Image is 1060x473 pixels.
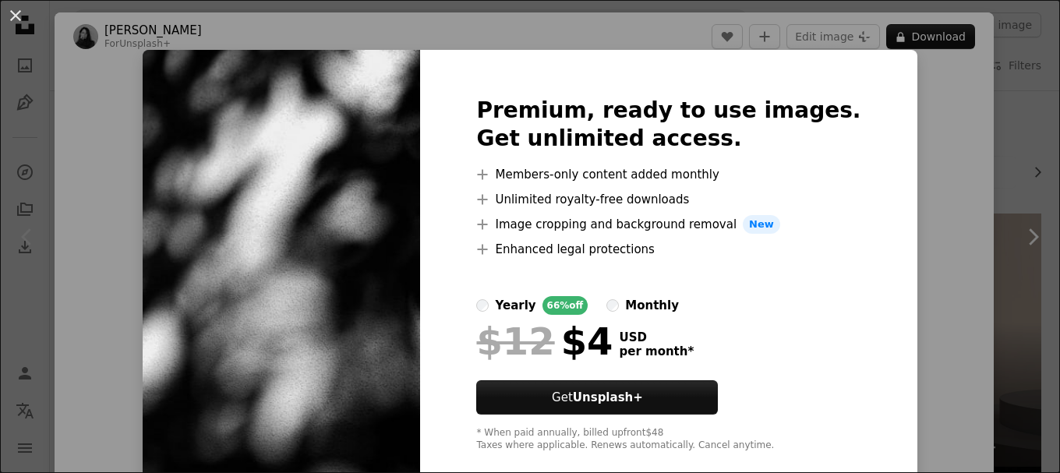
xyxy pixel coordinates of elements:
button: GetUnsplash+ [476,380,718,415]
div: $4 [476,321,613,362]
input: yearly66%off [476,299,489,312]
span: New [743,215,780,234]
span: $12 [476,321,554,362]
div: * When paid annually, billed upfront $48 Taxes where applicable. Renews automatically. Cancel any... [476,427,860,452]
span: USD [619,330,694,344]
div: yearly [495,296,535,315]
span: per month * [619,344,694,358]
li: Image cropping and background removal [476,215,860,234]
h2: Premium, ready to use images. Get unlimited access. [476,97,860,153]
div: 66% off [542,296,588,315]
strong: Unsplash+ [573,390,643,404]
li: Enhanced legal protections [476,240,860,259]
li: Members-only content added monthly [476,165,860,184]
li: Unlimited royalty-free downloads [476,190,860,209]
div: monthly [625,296,679,315]
input: monthly [606,299,619,312]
